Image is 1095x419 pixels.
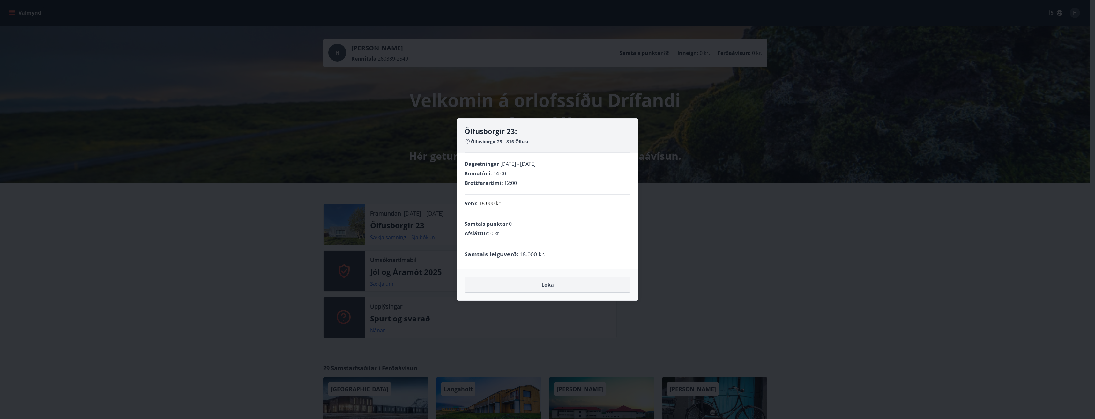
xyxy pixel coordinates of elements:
[465,200,478,207] span: Verð :
[465,277,630,293] button: Loka
[479,200,502,207] p: 18.000 kr.
[465,250,518,258] span: Samtals leiguverð :
[504,180,517,187] span: 12:00
[465,160,499,167] span: Dagsetningar
[465,220,508,227] span: Samtals punktar
[471,138,528,145] span: Ölfusborgir 23 - 816 Ölfusi
[465,126,630,136] h4: Ölfusborgir 23:
[465,230,489,237] span: Afsláttur :
[500,160,536,167] span: [DATE] - [DATE]
[519,250,545,258] span: 18.000 kr.
[490,230,501,237] span: 0 kr.
[465,170,492,177] span: Komutími :
[493,170,506,177] span: 14:00
[465,180,503,187] span: Brottfarartími :
[509,220,512,227] span: 0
